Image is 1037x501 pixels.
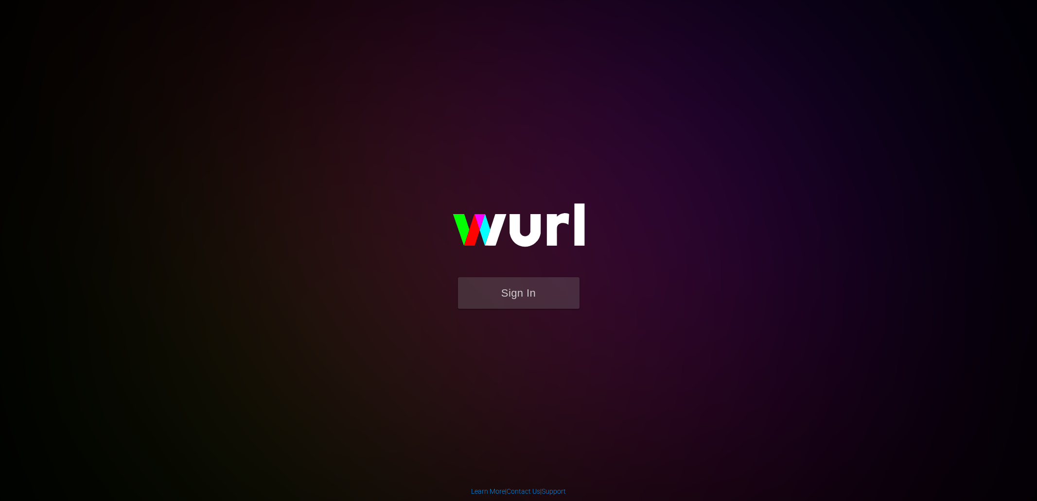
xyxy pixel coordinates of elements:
img: wurl-logo-on-black-223613ac3d8ba8fe6dc639794a292ebdb59501304c7dfd60c99c58986ef67473.svg [422,183,616,277]
button: Sign In [458,277,580,309]
a: Learn More [471,487,505,495]
div: | | [471,486,566,496]
a: Contact Us [507,487,540,495]
a: Support [542,487,566,495]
